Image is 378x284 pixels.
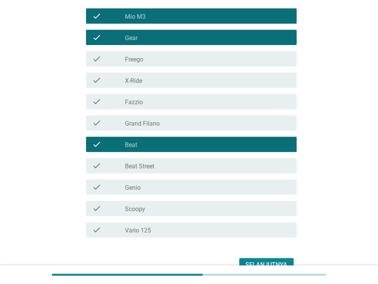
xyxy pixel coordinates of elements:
label: Grand Filano [125,120,160,127]
button: Selanjutnya [239,258,294,272]
label: Gear [125,34,138,42]
i: check [92,161,101,170]
i: check [92,225,101,234]
label: Vario 125 [125,227,151,234]
label: Freego [125,56,143,63]
i: check [92,140,101,149]
label: Scoopy [125,205,145,213]
label: Beat [125,141,137,149]
label: Fazzio [125,98,143,106]
label: Beat Street [125,163,154,170]
i: check [92,97,101,106]
div: Selanjutnya [245,260,287,269]
i: check [92,182,101,192]
label: Genio [125,184,141,192]
i: check [92,11,101,21]
i: check [92,204,101,213]
i: check [92,33,101,42]
i: check [92,54,101,63]
i: check [92,76,101,85]
i: check [92,118,101,127]
label: X-Ride [125,77,142,85]
label: Mio M3 [125,13,146,21]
